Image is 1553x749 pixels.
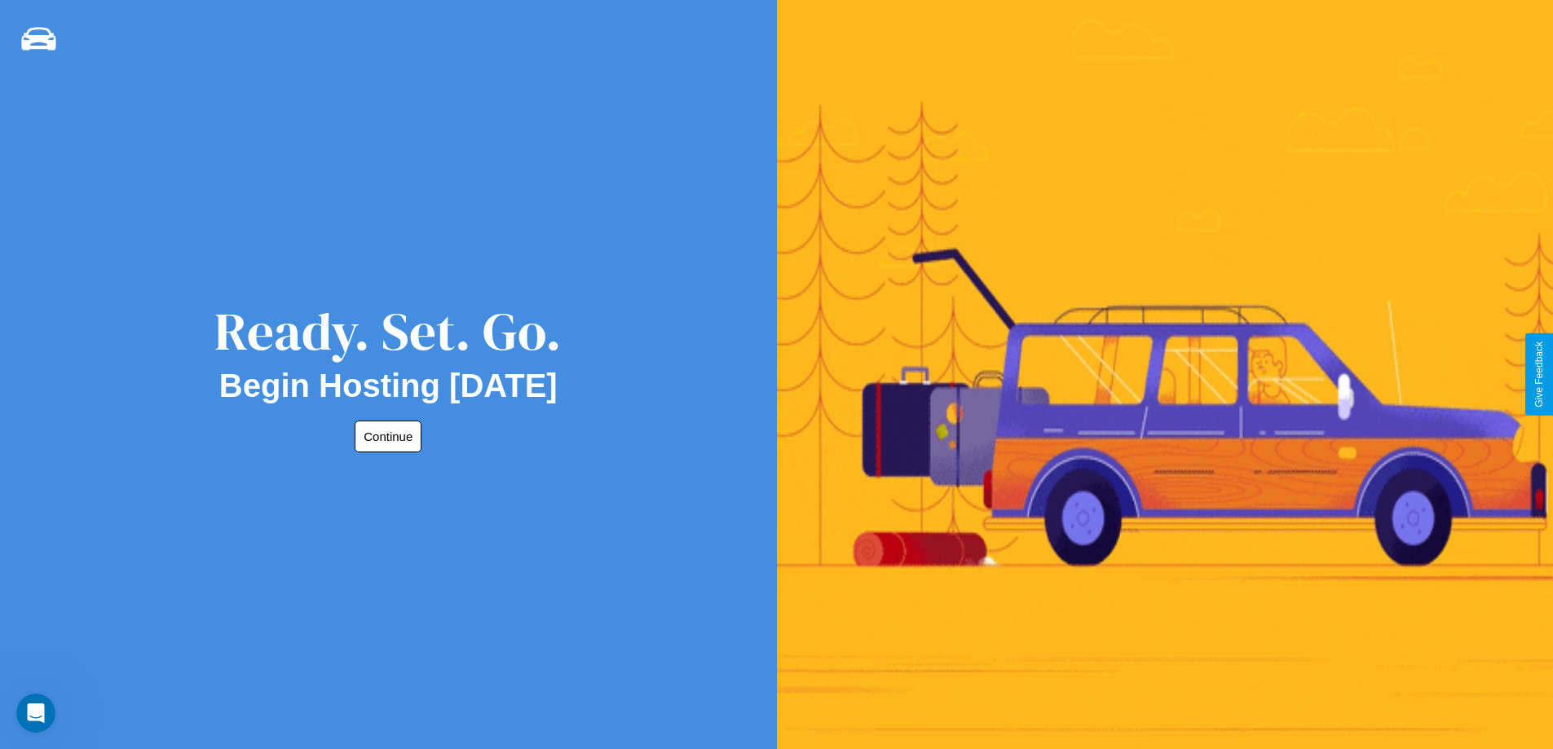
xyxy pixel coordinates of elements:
h2: Begin Hosting [DATE] [219,368,558,404]
button: Continue [355,421,421,452]
div: Ready. Set. Go. [214,295,562,368]
div: Give Feedback [1533,341,1545,408]
iframe: Intercom live chat [16,694,55,733]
